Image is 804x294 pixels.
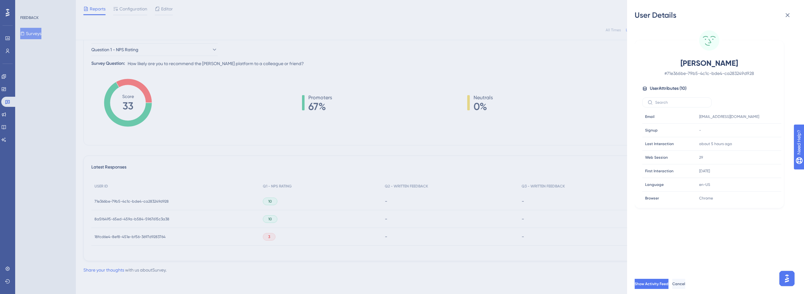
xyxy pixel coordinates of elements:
span: - [699,128,701,133]
span: Need Help? [15,2,39,9]
span: Cancel [672,281,685,286]
span: [EMAIL_ADDRESS][DOMAIN_NAME] [699,114,759,119]
iframe: UserGuiding AI Assistant Launcher [777,269,796,288]
span: Email [645,114,655,119]
span: Language [645,182,664,187]
span: en-US [699,182,710,187]
span: First Interaction [645,168,674,174]
span: 29 [699,155,703,160]
span: Signup [645,128,658,133]
span: User Attributes ( 10 ) [650,85,686,92]
button: Cancel [672,279,685,289]
span: Web Session [645,155,668,160]
span: Show Activity Feed [635,281,668,286]
span: # 71e366be-79b5-4c1c-bde4-ca283249d928 [654,70,765,77]
button: Show Activity Feed [635,279,668,289]
time: [DATE] [699,169,710,173]
span: Chrome [699,196,713,201]
span: [PERSON_NAME] [654,58,765,68]
time: about 5 hours ago [699,142,732,146]
input: Search [655,100,706,105]
div: User Details [635,10,796,20]
span: Last Interaction [645,141,674,146]
span: Browser [645,196,659,201]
